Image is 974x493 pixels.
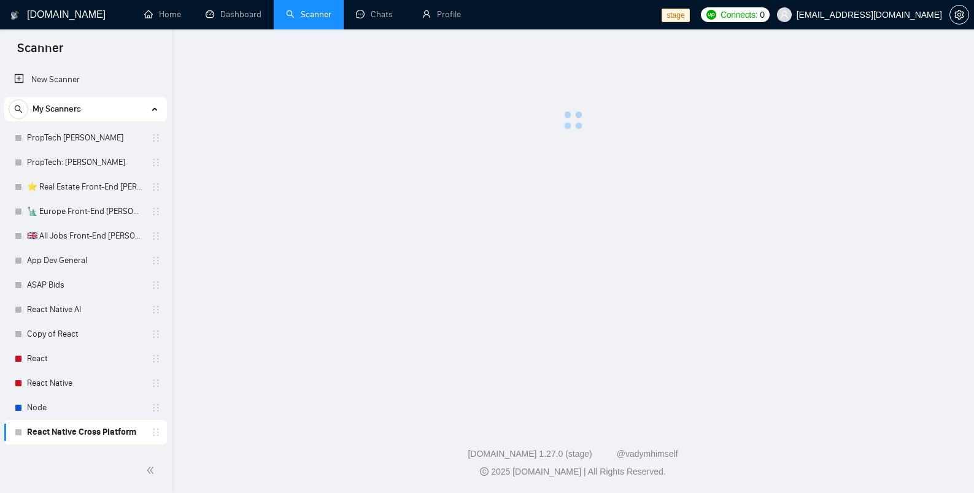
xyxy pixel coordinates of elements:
[27,150,144,175] a: PropTech: [PERSON_NAME]
[151,256,161,266] span: holder
[14,67,157,92] a: New Scanner
[27,199,144,224] a: 🗽 Europe Front-End [PERSON_NAME]
[33,97,81,121] span: My Scanners
[949,10,969,20] a: setting
[286,9,331,20] a: searchScanner
[422,9,461,20] a: userProfile
[144,9,181,20] a: homeHome
[617,449,678,459] a: @vadymhimself
[146,464,158,476] span: double-left
[780,10,789,19] span: user
[10,6,19,25] img: logo
[4,67,167,92] li: New Scanner
[151,280,161,290] span: holder
[27,248,144,273] a: App Dev General
[27,297,144,322] a: React Native AI
[27,126,144,150] a: PropTech [PERSON_NAME]
[480,467,489,476] span: copyright
[151,403,161,413] span: holder
[468,449,592,459] a: [DOMAIN_NAME] 1.27.0 (stage)
[27,224,144,248] a: 🇬🇧 All Jobs Front-End [PERSON_NAME]
[151,182,161,192] span: holder
[151,207,161,216] span: holder
[206,9,261,20] a: dashboardDashboard
[27,445,144,469] a: Copy of EdTech Dev
[27,273,144,297] a: ASAP Bids
[151,378,161,388] span: holder
[950,10,968,20] span: setting
[27,420,144,445] a: React Native Cross Platform
[27,175,144,199] a: ⭐ Real Estate Front-End [PERSON_NAME]
[151,133,161,143] span: holder
[27,322,144,346] a: Copy of React
[151,329,161,339] span: holder
[7,39,73,65] span: Scanner
[760,8,765,21] span: 0
[27,396,144,420] a: Node
[182,465,964,478] div: 2025 [DOMAIN_NAME] | All Rights Reserved.
[706,10,716,20] img: upwork-logo.png
[662,9,689,22] span: stage
[151,231,161,241] span: holder
[9,99,28,119] button: search
[9,105,28,113] span: search
[151,305,161,315] span: holder
[356,9,398,20] a: messageChats
[151,354,161,364] span: holder
[27,371,144,396] a: React Native
[151,427,161,437] span: holder
[27,346,144,371] a: React
[721,8,757,21] span: Connects:
[949,5,969,25] button: setting
[151,158,161,167] span: holder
